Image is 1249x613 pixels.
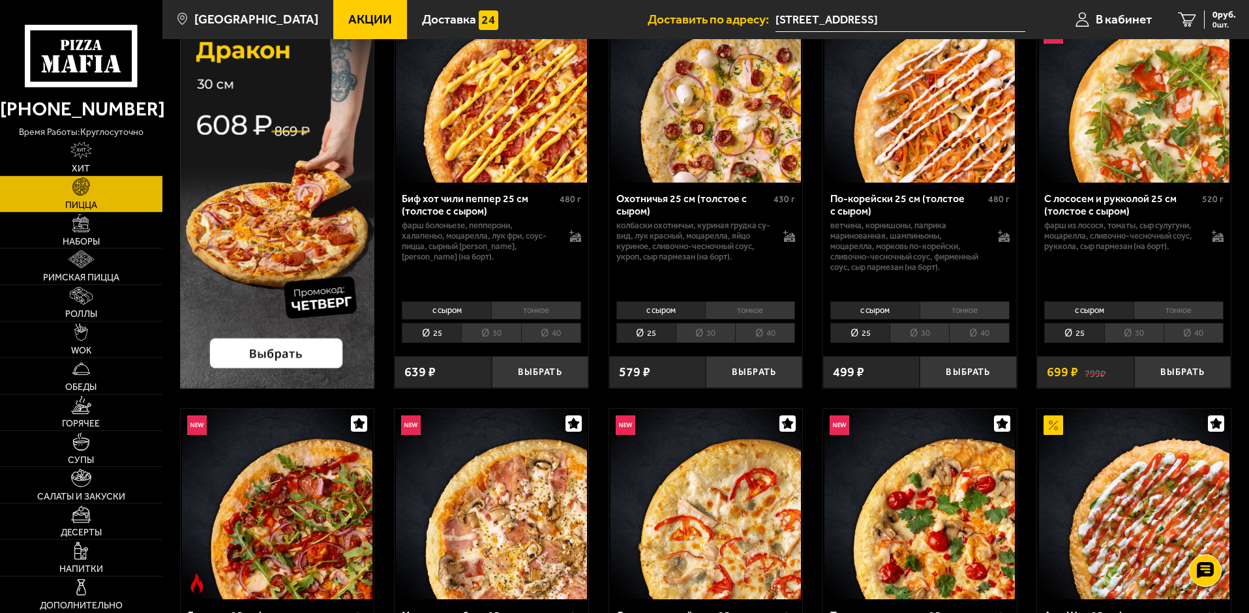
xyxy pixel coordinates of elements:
[1212,10,1236,20] span: 0 руб.
[1104,323,1164,343] li: 30
[401,415,421,435] img: Новинка
[71,346,91,355] span: WOK
[187,415,207,435] img: Новинка
[62,419,100,428] span: Горячее
[404,366,436,379] span: 639 ₽
[395,409,588,599] a: НовинкаМясная с грибами 25 см (толстое с сыром)
[1134,301,1224,320] li: тонкое
[1096,13,1152,25] span: В кабинет
[1039,409,1229,599] img: Аль-Шам 25 см (толстое с сыром)
[479,10,498,30] img: 15daf4d41897b9f0e9f617042186c801.svg
[348,13,392,25] span: Акции
[59,565,103,574] span: Напитки
[830,301,920,320] li: с сыром
[1085,366,1106,379] s: 799 ₽
[616,301,706,320] li: с сыром
[402,220,556,262] p: фарш болоньезе, пепперони, халапеньо, моцарелла, лук фри, соус-пицца, сырный [PERSON_NAME], [PERS...
[616,192,771,217] div: Охотничья 25 см (толстое с сыром)
[616,220,771,262] p: колбаски охотничьи, куриная грудка су-вид, лук красный, моцарелла, яйцо куриное, сливочно-чесночн...
[1044,415,1063,435] img: Акционный
[396,409,586,599] img: Мясная с грибами 25 см (толстое с сыром)
[402,192,556,217] div: Биф хот чили пеппер 25 см (толстое с сыром)
[920,356,1016,388] button: Выбрать
[560,194,581,205] span: 480 г
[492,356,588,388] button: Выбрать
[774,194,795,205] span: 430 г
[65,201,97,210] span: Пицца
[187,573,207,593] img: Острое блюдо
[1202,194,1224,205] span: 520 г
[402,301,491,320] li: с сыром
[181,409,374,599] a: НовинкаОстрое блюдоГорыныч 25 см (толстое с сыром)
[1037,409,1231,599] a: АкционныйАль-Шам 25 см (толстое с сыром)
[521,323,581,343] li: 40
[37,492,125,501] span: Салаты и закуски
[194,13,318,25] span: [GEOGRAPHIC_DATA]
[40,601,123,610] span: Дополнительно
[920,301,1010,320] li: тонкое
[823,409,1017,599] a: НовинкаТом ям с креветками 25 см (толстое с сыром)
[1164,323,1224,343] li: 40
[65,310,97,319] span: Роллы
[461,323,520,343] li: 30
[648,13,775,25] span: Доставить по адресу:
[182,409,372,599] img: Горыныч 25 см (толстое с сыром)
[705,301,795,320] li: тонкое
[833,366,864,379] span: 499 ₽
[68,456,94,465] span: Супы
[422,13,476,25] span: Доставка
[1212,21,1236,29] span: 0 шт.
[402,323,461,343] li: 25
[1047,366,1078,379] span: 699 ₽
[775,8,1025,32] input: Ваш адрес доставки
[616,415,635,435] img: Новинка
[610,409,801,599] img: Сырная с цыплёнком 25 см (толстое с сыром)
[609,409,803,599] a: НовинкаСырная с цыплёнком 25 см (толстое с сыром)
[706,356,802,388] button: Выбрать
[616,323,676,343] li: 25
[735,323,795,343] li: 40
[1044,323,1104,343] li: 25
[1044,192,1199,217] div: С лососем и рукколой 25 см (толстое с сыром)
[491,301,581,320] li: тонкое
[949,323,1009,343] li: 40
[830,192,985,217] div: По-корейски 25 см (толстое с сыром)
[43,273,119,282] span: Римская пицца
[830,220,985,273] p: ветчина, корнишоны, паприка маринованная, шампиньоны, моцарелла, морковь по-корейски, сливочно-че...
[890,323,949,343] li: 30
[830,323,890,343] li: 25
[1134,356,1231,388] button: Выбрать
[61,528,102,537] span: Десерты
[1044,301,1134,320] li: с сыром
[676,323,735,343] li: 30
[830,415,849,435] img: Новинка
[63,237,100,247] span: Наборы
[619,366,650,379] span: 579 ₽
[1044,220,1199,252] p: фарш из лосося, томаты, сыр сулугуни, моцарелла, сливочно-чесночный соус, руккола, сыр пармезан (...
[72,164,90,173] span: Хит
[65,383,97,392] span: Обеды
[988,194,1010,205] span: 480 г
[775,8,1025,32] span: Ленинградская область, Всеволожский район, Заневское городское поселение, Кудрово, Солнечная улиц...
[824,409,1015,599] img: Том ям с креветками 25 см (толстое с сыром)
